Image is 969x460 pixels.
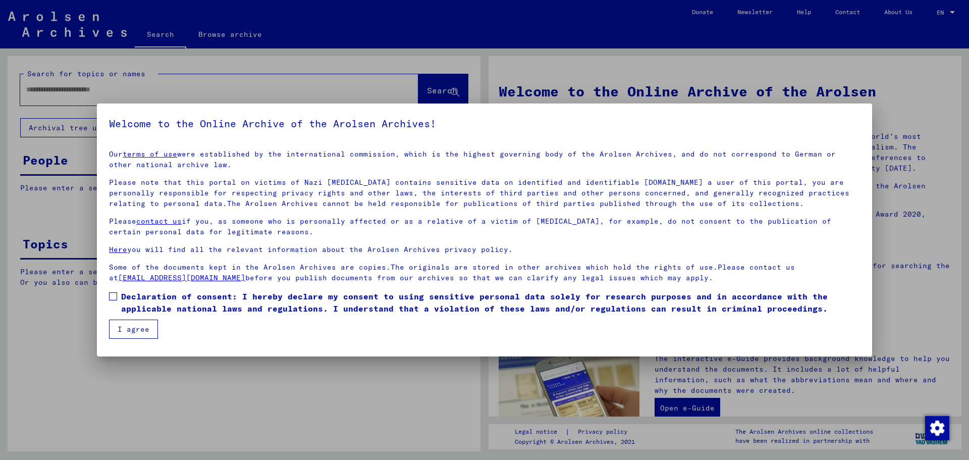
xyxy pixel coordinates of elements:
a: [EMAIL_ADDRESS][DOMAIN_NAME] [118,273,245,282]
div: Change consent [925,416,949,440]
a: terms of use [123,149,177,159]
p: Some of the documents kept in the Arolsen Archives are copies.The originals are stored in other a... [109,262,860,283]
button: I agree [109,320,158,339]
p: you will find all the relevant information about the Arolsen Archives privacy policy. [109,244,860,255]
img: Change consent [925,416,949,440]
p: Please note that this portal on victims of Nazi [MEDICAL_DATA] contains sensitive data on identif... [109,177,860,209]
h5: Welcome to the Online Archive of the Arolsen Archives! [109,116,860,132]
a: contact us [136,217,182,226]
p: Please if you, as someone who is personally affected or as a relative of a victim of [MEDICAL_DAT... [109,216,860,237]
p: Our were established by the international commission, which is the highest governing body of the ... [109,149,860,170]
span: Declaration of consent: I hereby declare my consent to using sensitive personal data solely for r... [121,290,860,315]
a: Here [109,245,127,254]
